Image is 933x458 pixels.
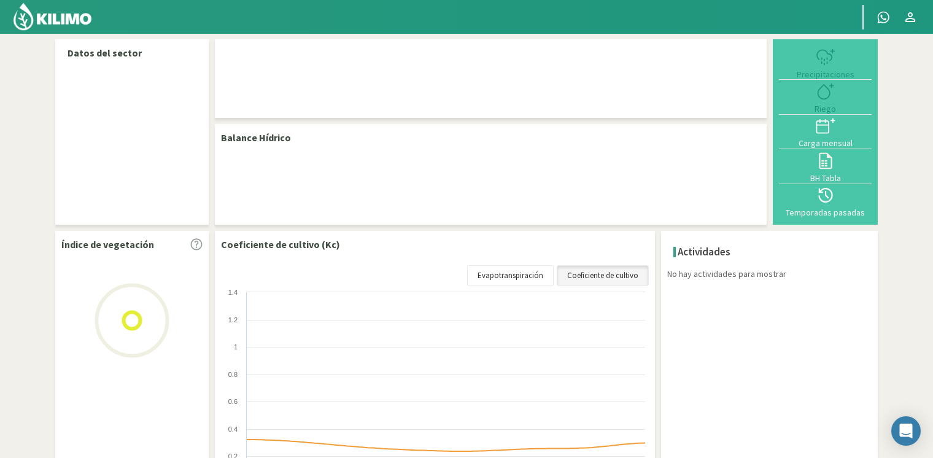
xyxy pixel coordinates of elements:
button: Carga mensual [779,115,872,149]
text: 1 [234,343,238,351]
img: Kilimo [12,2,93,31]
button: Riego [779,80,872,114]
text: 0.8 [228,371,238,378]
text: 0.4 [228,425,238,433]
div: Temporadas pasadas [783,208,868,217]
button: Temporadas pasadas [779,184,872,219]
div: Precipitaciones [783,70,868,79]
div: Carga mensual [783,139,868,147]
p: Índice de vegetación [61,237,154,252]
a: Evapotranspiración [467,265,554,286]
button: Precipitaciones [779,45,872,80]
text: 1.4 [228,289,238,296]
div: BH Tabla [783,174,868,182]
p: Balance Hídrico [221,130,291,145]
text: 1.2 [228,316,238,324]
div: Riego [783,104,868,113]
img: Loading... [71,259,193,382]
a: Coeficiente de cultivo [557,265,649,286]
text: 0.6 [228,398,238,405]
p: Datos del sector [68,45,196,60]
button: BH Tabla [779,149,872,184]
h4: Actividades [678,246,730,258]
div: Open Intercom Messenger [891,416,921,446]
p: No hay actividades para mostrar [667,268,878,281]
p: Coeficiente de cultivo (Kc) [221,237,340,252]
